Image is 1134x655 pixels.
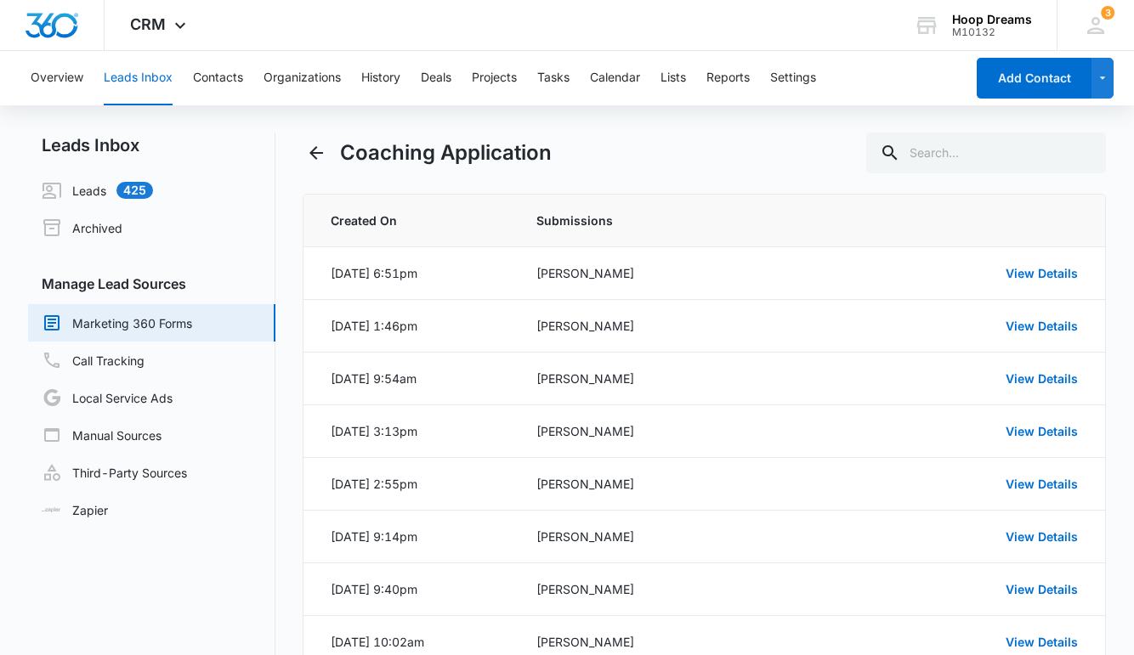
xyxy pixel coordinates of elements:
div: [DATE] 1:46pm [331,317,417,335]
button: Back [303,139,330,167]
button: Contacts [193,51,243,105]
div: [DATE] 9:40pm [331,580,417,598]
div: [PERSON_NAME] [536,370,811,387]
button: Leads Inbox [104,51,173,105]
a: Marketing 360 Forms [42,313,192,333]
button: Deals [421,51,451,105]
button: Overview [31,51,83,105]
a: Zapier [42,501,108,519]
div: [PERSON_NAME] [536,580,811,598]
div: [PERSON_NAME] [536,422,811,440]
h1: Coaching Application [340,138,552,168]
button: Settings [770,51,816,105]
a: View Details [1006,529,1078,544]
a: Manual Sources [42,425,162,445]
div: [PERSON_NAME] [536,264,811,282]
h3: Manage Lead Sources [28,274,275,294]
span: CRM [130,15,166,33]
button: History [361,51,400,105]
div: [DATE] 2:55pm [331,475,417,493]
div: notifications count [1101,6,1114,20]
span: Created On [331,212,496,229]
div: account id [952,26,1032,38]
div: [DATE] 9:54am [331,370,417,387]
div: [PERSON_NAME] [536,528,811,545]
a: Third-Party Sources [42,462,187,483]
a: Call Tracking [42,350,145,370]
button: Add Contact [977,58,1091,99]
a: Leads425 [42,180,153,200]
a: View Details [1006,477,1078,491]
div: [PERSON_NAME] [536,317,811,335]
div: [PERSON_NAME] [536,633,811,651]
span: 3 [1101,6,1114,20]
a: View Details [1006,635,1078,649]
button: Projects [472,51,517,105]
a: View Details [1006,266,1078,280]
div: [DATE] 3:13pm [331,422,417,440]
button: Lists [661,51,686,105]
span: Submissions [536,212,811,229]
button: Tasks [537,51,570,105]
input: Search... [866,133,1106,173]
button: Organizations [264,51,341,105]
div: [DATE] 9:14pm [331,528,417,545]
a: View Details [1006,319,1078,333]
div: [PERSON_NAME] [536,475,811,493]
a: Local Service Ads [42,387,173,408]
a: View Details [1006,582,1078,596]
a: View Details [1006,371,1078,386]
div: account name [952,13,1032,26]
a: View Details [1006,424,1078,438]
div: [DATE] 6:51pm [331,264,417,282]
h2: Leads Inbox [28,133,275,158]
button: Calendar [590,51,640,105]
button: Reports [706,51,750,105]
a: Archived [42,217,122,238]
div: [DATE] 10:02am [331,633,424,651]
